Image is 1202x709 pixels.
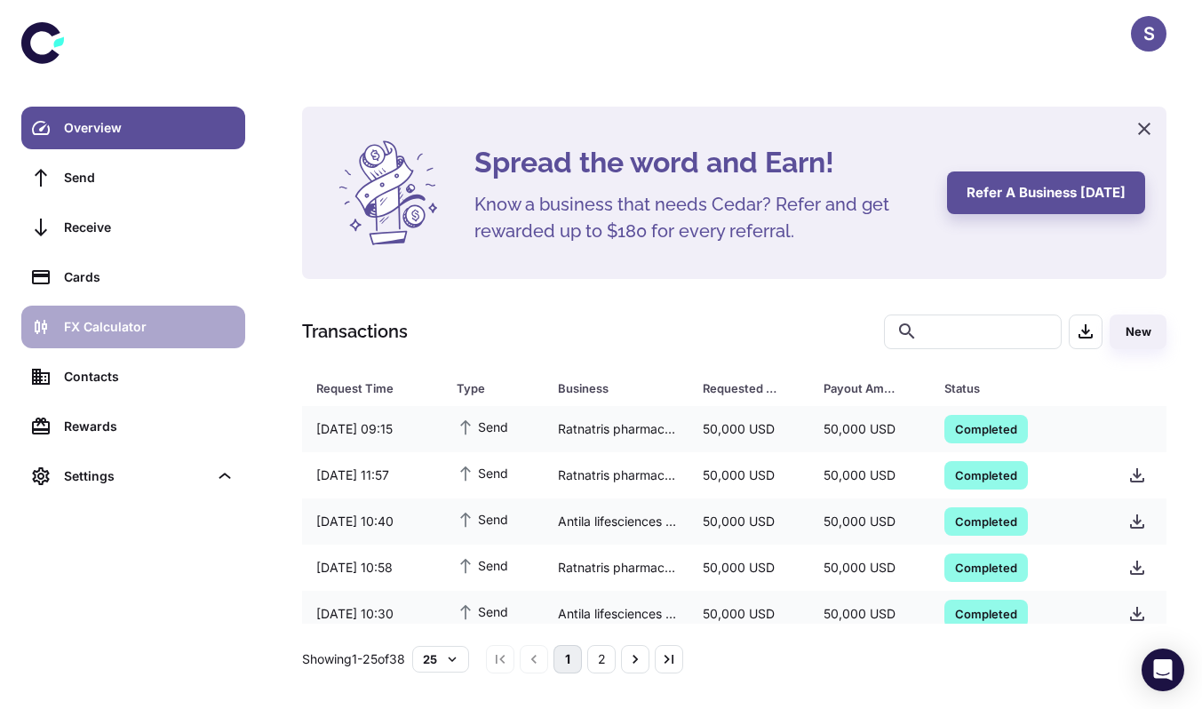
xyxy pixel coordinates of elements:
[1131,16,1166,52] button: S
[316,376,435,401] span: Request Time
[474,141,926,184] h4: Spread the word and Earn!
[316,376,412,401] div: Request Time
[21,107,245,149] a: Overview
[302,412,442,446] div: [DATE] 09:15
[457,601,508,621] span: Send
[944,558,1028,576] span: Completed
[809,458,930,492] div: 50,000 USD
[302,505,442,538] div: [DATE] 10:40
[302,458,442,492] div: [DATE] 11:57
[21,306,245,348] a: FX Calculator
[457,463,508,482] span: Send
[689,505,809,538] div: 50,000 USD
[703,376,802,401] span: Requested Amount
[1142,649,1184,691] div: Open Intercom Messenger
[64,267,235,287] div: Cards
[302,597,442,631] div: [DATE] 10:30
[21,156,245,199] a: Send
[64,218,235,237] div: Receive
[544,458,689,492] div: Ratnatris pharmaceuticals pvt ltd
[809,551,930,585] div: 50,000 USD
[21,256,245,299] a: Cards
[944,604,1028,622] span: Completed
[703,376,779,401] div: Requested Amount
[947,171,1145,214] button: Refer a business [DATE]
[64,466,208,486] div: Settings
[944,376,1093,401] span: Status
[689,412,809,446] div: 50,000 USD
[474,191,919,244] h5: Know a business that needs Cedar? Refer and get rewarded up to $180 for every referral.
[302,318,408,345] h1: Transactions
[553,645,582,673] button: page 1
[689,458,809,492] div: 50,000 USD
[689,597,809,631] div: 50,000 USD
[809,597,930,631] div: 50,000 USD
[689,551,809,585] div: 50,000 USD
[457,417,508,436] span: Send
[944,376,1070,401] div: Status
[544,597,689,631] div: Antila lifesciences pvt ltd
[809,412,930,446] div: 50,000 USD
[64,317,235,337] div: FX Calculator
[21,355,245,398] a: Contacts
[1110,315,1166,349] button: New
[544,505,689,538] div: Antila lifesciences pvt ltd
[64,118,235,138] div: Overview
[544,412,689,446] div: Ratnatris pharmaceuticals pvt ltd
[944,419,1028,437] span: Completed
[483,645,686,673] nav: pagination navigation
[21,455,245,498] div: Settings
[21,405,245,448] a: Rewards
[544,551,689,585] div: Ratnatris pharmaceuticals pvt ltd
[457,555,508,575] span: Send
[302,551,442,585] div: [DATE] 10:58
[21,206,245,249] a: Receive
[655,645,683,673] button: Go to last page
[824,376,923,401] span: Payout Amount
[457,376,513,401] div: Type
[824,376,900,401] div: Payout Amount
[412,646,469,673] button: 25
[944,512,1028,530] span: Completed
[944,466,1028,483] span: Completed
[64,168,235,187] div: Send
[621,645,649,673] button: Go to next page
[457,509,508,529] span: Send
[457,376,537,401] span: Type
[587,645,616,673] button: Go to page 2
[809,505,930,538] div: 50,000 USD
[302,649,405,669] p: Showing 1-25 of 38
[64,417,235,436] div: Rewards
[64,367,235,386] div: Contacts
